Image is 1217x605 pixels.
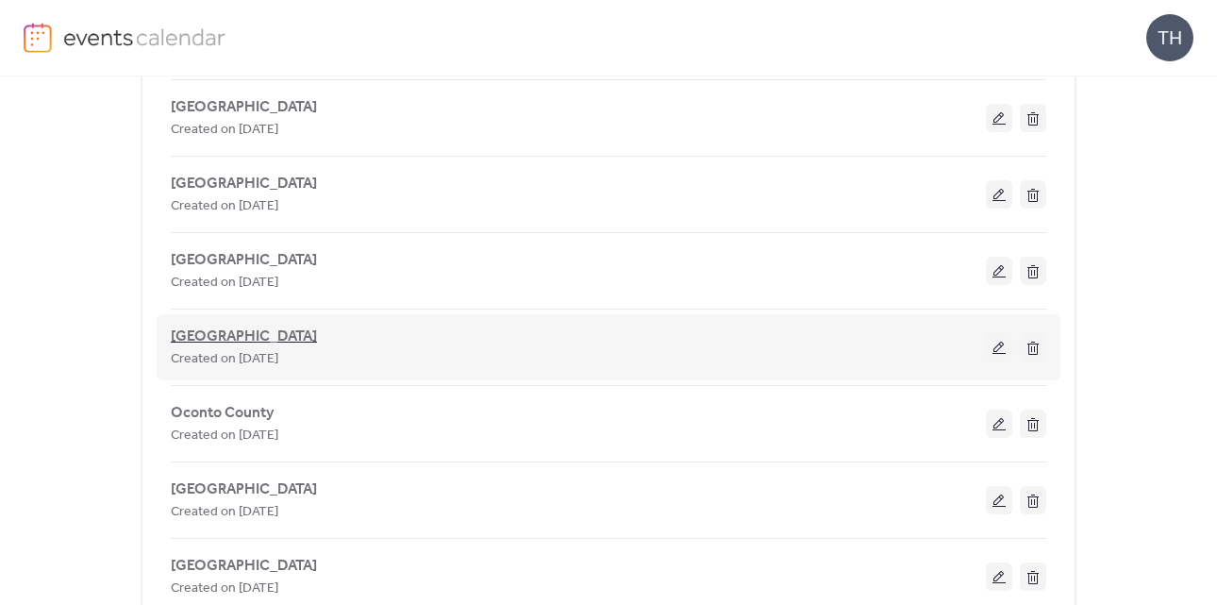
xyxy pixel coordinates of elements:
[171,479,317,501] span: [GEOGRAPHIC_DATA]
[171,578,278,600] span: Created on [DATE]
[171,249,317,272] span: [GEOGRAPHIC_DATA]
[63,23,226,51] img: logo-type
[171,272,278,294] span: Created on [DATE]
[171,178,317,189] a: [GEOGRAPHIC_DATA]
[1146,14,1193,61] div: TH
[171,348,278,371] span: Created on [DATE]
[171,195,278,218] span: Created on [DATE]
[171,119,278,142] span: Created on [DATE]
[171,425,278,447] span: Created on [DATE]
[171,561,317,571] a: [GEOGRAPHIC_DATA]
[171,331,317,343] a: [GEOGRAPHIC_DATA]
[171,102,317,112] a: [GEOGRAPHIC_DATA]
[171,402,274,425] span: Oconto County
[171,501,278,524] span: Created on [DATE]
[24,23,52,53] img: logo
[171,555,317,578] span: [GEOGRAPHIC_DATA]
[171,326,317,348] span: [GEOGRAPHIC_DATA]
[171,255,317,265] a: [GEOGRAPHIC_DATA]
[171,96,317,119] span: [GEOGRAPHIC_DATA]
[171,408,274,418] a: Oconto County
[171,173,317,195] span: [GEOGRAPHIC_DATA]
[171,484,317,495] a: [GEOGRAPHIC_DATA]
